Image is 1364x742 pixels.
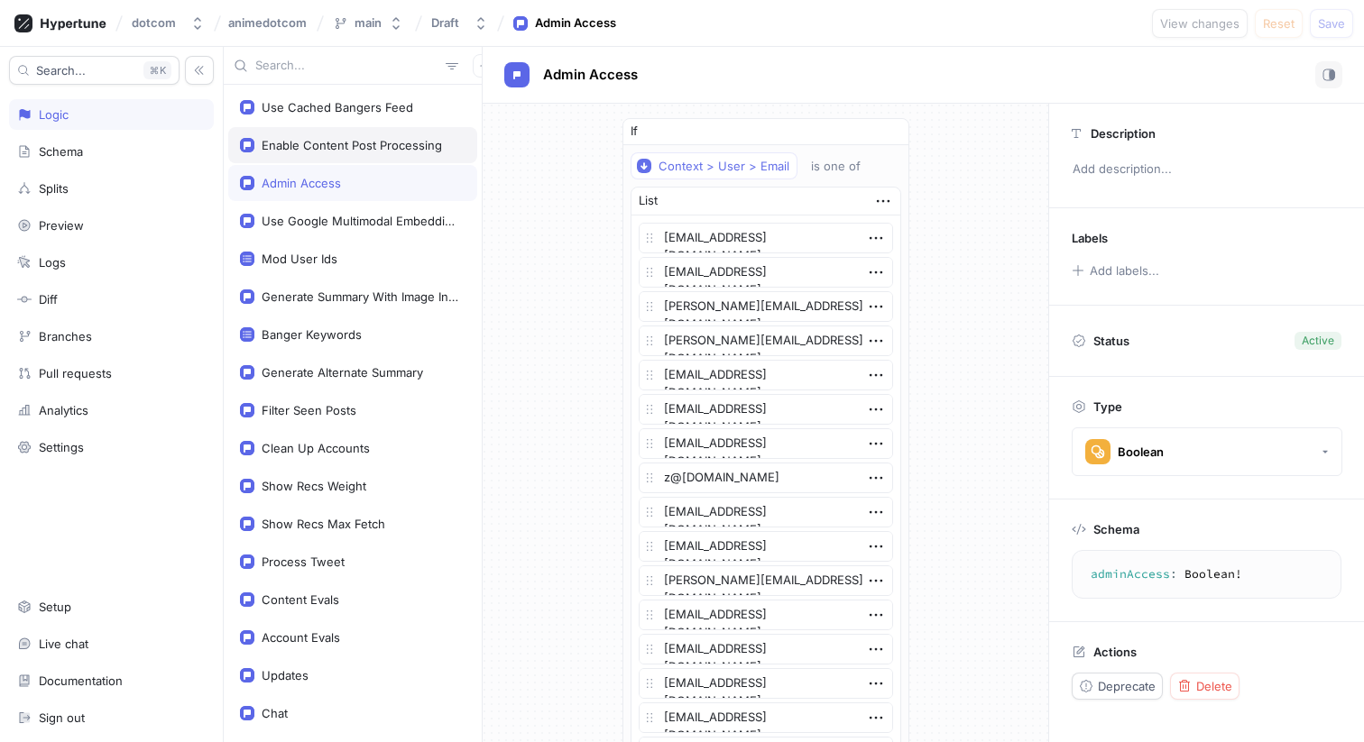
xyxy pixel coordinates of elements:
span: Search... [36,65,86,76]
div: Enable Content Post Processing [262,138,442,152]
div: Updates [262,668,309,682]
div: Clean Up Accounts [262,441,370,455]
div: Preview [39,218,84,233]
a: Documentation [9,665,214,696]
div: Admin Access [262,176,341,190]
textarea: [EMAIL_ADDRESS][DOMAIN_NAME] [639,428,893,459]
button: dotcom [124,8,212,38]
div: Active [1302,333,1334,349]
div: Boolean [1118,444,1164,460]
span: Admin Access [543,68,638,82]
div: Diff [39,292,58,307]
div: Branches [39,329,92,344]
textarea: [EMAIL_ADDRESS][DOMAIN_NAME] [639,497,893,527]
div: Documentation [39,673,123,688]
button: main [326,8,410,38]
button: is one of [803,152,887,179]
p: Status [1093,328,1129,353]
textarea: adminAccess: Boolean! [1080,558,1333,591]
span: Deprecate [1098,681,1156,692]
div: Filter Seen Posts [262,403,356,417]
span: Delete [1196,681,1232,692]
button: Context > User > Email [631,152,797,179]
div: Draft [431,15,459,31]
textarea: [EMAIL_ADDRESS][DOMAIN_NAME] [639,600,893,630]
div: Show Recs Weight [262,479,366,493]
span: animedotcom [228,16,307,29]
span: Save [1318,18,1345,29]
p: Schema [1093,522,1139,536]
textarea: [EMAIL_ADDRESS][DOMAIN_NAME] [639,702,893,733]
div: Pull requests [39,366,112,380]
div: Context > User > Email [659,159,789,174]
div: Sign out [39,710,85,725]
span: View changes [1160,18,1240,29]
div: dotcom [132,15,176,31]
button: Boolean [1072,427,1342,476]
div: Logs [39,255,66,270]
div: Live chat [39,637,88,651]
div: Splits [39,181,69,196]
div: is one of [811,159,861,174]
textarea: [PERSON_NAME][EMAIL_ADDRESS][DOMAIN_NAME] [639,565,893,596]
textarea: [EMAIL_ADDRESS][DOMAIN_NAME] [639,394,893,425]
div: Content Evals [262,592,339,607]
button: View changes [1152,9,1248,38]
div: List [639,192,658,210]
p: Description [1091,126,1156,141]
div: Process Tweet [262,554,345,569]
div: Show Recs Max Fetch [262,517,385,531]
button: Save [1310,9,1353,38]
button: Deprecate [1072,673,1163,700]
button: Reset [1255,9,1303,38]
button: Search...K [9,56,180,85]
div: Chat [262,706,288,720]
div: Generate Alternate Summary [262,365,423,380]
div: Admin Access [535,14,616,32]
div: Use Cached Bangers Feed [262,100,413,115]
button: Add labels... [1065,259,1165,282]
div: Setup [39,600,71,614]
p: If [631,123,638,141]
p: Type [1093,399,1122,414]
div: main [355,15,382,31]
div: Account Evals [262,630,340,645]
span: Reset [1263,18,1295,29]
div: Schema [39,144,83,159]
textarea: [PERSON_NAME][EMAIL_ADDRESS][DOMAIN_NAME] [639,325,893,356]
div: K [143,61,171,79]
textarea: [EMAIL_ADDRESS][DOMAIN_NAME] [639,360,893,390]
textarea: [EMAIL_ADDRESS][DOMAIN_NAME] [639,634,893,664]
textarea: z@[DOMAIN_NAME] [639,463,893,493]
div: Logic [39,107,69,122]
div: Generate Summary With Image Input [262,289,458,304]
button: Delete [1170,673,1240,700]
textarea: [EMAIL_ADDRESS][DOMAIN_NAME] [639,257,893,288]
p: Actions [1093,645,1137,659]
div: Analytics [39,403,88,417]
textarea: [EMAIL_ADDRESS][DOMAIN_NAME] [639,223,893,253]
div: Settings [39,440,84,454]
textarea: [PERSON_NAME][EMAIL_ADDRESS][DOMAIN_NAME] [639,291,893,322]
textarea: [EMAIL_ADDRESS][DOMAIN_NAME] [639,668,893,699]
div: Banger Keywords [262,327,362,342]
div: Use Google Multimodal Embeddings [262,214,458,228]
button: Draft [424,8,495,38]
p: Add description... [1064,154,1349,185]
textarea: [EMAIL_ADDRESS][DOMAIN_NAME] [639,531,893,562]
p: Labels [1072,231,1108,245]
div: Mod User Ids [262,252,337,266]
input: Search... [255,57,438,75]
